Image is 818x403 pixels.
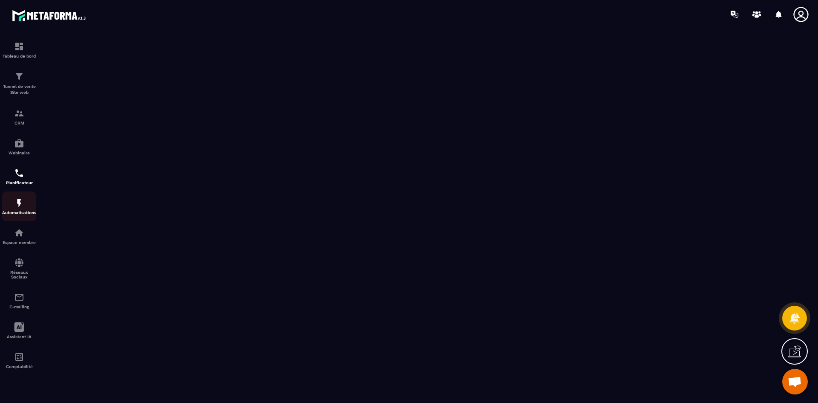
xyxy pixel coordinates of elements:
[14,228,24,238] img: automations
[14,352,24,362] img: accountant
[2,286,36,316] a: emailemailE-mailing
[2,151,36,155] p: Webinaire
[14,41,24,52] img: formation
[14,198,24,208] img: automations
[14,71,24,81] img: formation
[2,221,36,251] a: automationsautomationsEspace membre
[2,180,36,185] p: Planificateur
[2,251,36,286] a: social-networksocial-networkRéseaux Sociaux
[2,54,36,58] p: Tableau de bord
[2,304,36,309] p: E-mailing
[2,364,36,369] p: Comptabilité
[14,292,24,302] img: email
[2,191,36,221] a: automationsautomationsAutomatisations
[2,316,36,345] a: Assistant IA
[12,8,89,23] img: logo
[14,108,24,119] img: formation
[14,138,24,148] img: automations
[2,65,36,102] a: formationformationTunnel de vente Site web
[2,102,36,132] a: formationformationCRM
[2,132,36,162] a: automationsautomationsWebinaire
[2,162,36,191] a: schedulerschedulerPlanificateur
[2,121,36,125] p: CRM
[14,168,24,178] img: scheduler
[782,369,808,394] div: Ouvrir le chat
[2,35,36,65] a: formationformationTableau de bord
[2,270,36,279] p: Réseaux Sociaux
[2,240,36,245] p: Espace membre
[2,334,36,339] p: Assistant IA
[2,345,36,375] a: accountantaccountantComptabilité
[2,84,36,96] p: Tunnel de vente Site web
[14,258,24,268] img: social-network
[2,210,36,215] p: Automatisations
